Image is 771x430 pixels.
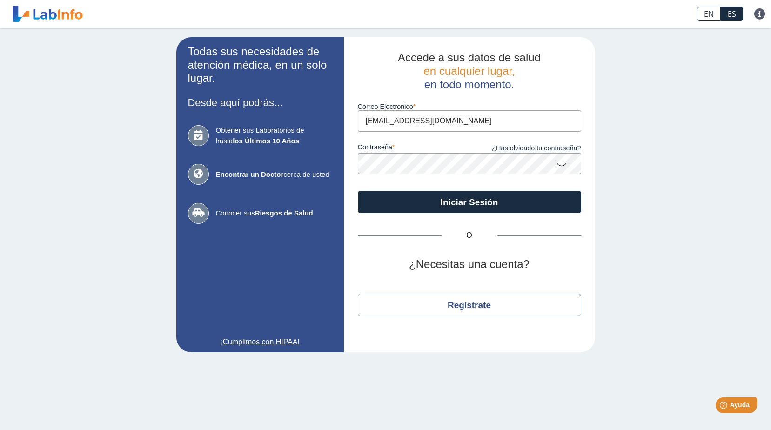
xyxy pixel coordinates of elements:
[358,294,581,316] button: Regístrate
[216,170,284,178] b: Encontrar un Doctor
[721,7,743,21] a: ES
[358,103,581,110] label: Correo Electronico
[188,97,332,108] h3: Desde aquí podrás...
[188,336,332,348] a: ¡Cumplimos con HIPAA!
[424,78,514,91] span: en todo momento.
[188,45,332,85] h2: Todas sus necesidades de atención médica, en un solo lugar.
[469,143,581,154] a: ¿Has olvidado tu contraseña?
[216,125,332,146] span: Obtener sus Laboratorios de hasta
[233,137,299,145] b: los Últimos 10 Años
[442,230,497,241] span: O
[398,51,541,64] span: Accede a sus datos de salud
[697,7,721,21] a: EN
[358,143,469,154] label: contraseña
[216,208,332,219] span: Conocer sus
[423,65,515,77] span: en cualquier lugar,
[688,394,761,420] iframe: Help widget launcher
[216,169,332,180] span: cerca de usted
[255,209,313,217] b: Riesgos de Salud
[358,191,581,213] button: Iniciar Sesión
[358,258,581,271] h2: ¿Necesitas una cuenta?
